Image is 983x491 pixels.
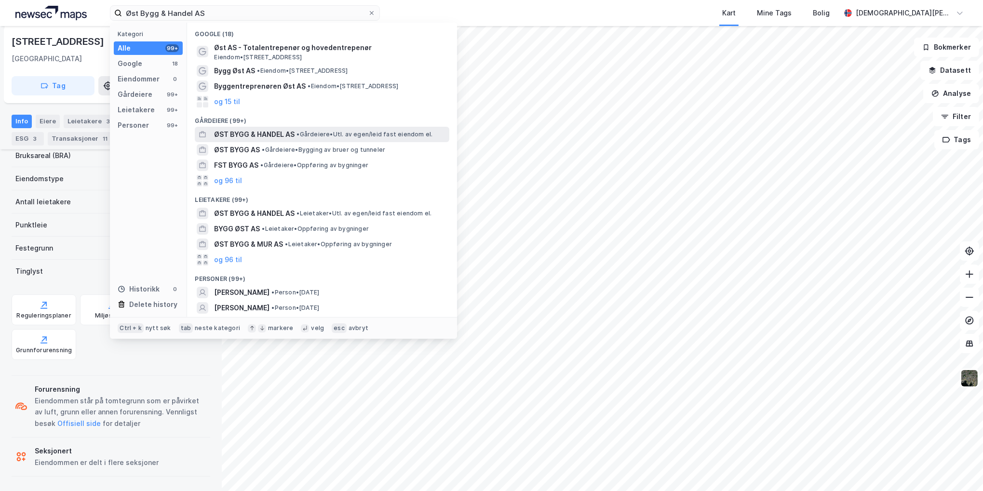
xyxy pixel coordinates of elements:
div: 99+ [165,91,179,98]
div: 18 [171,60,179,67]
div: Kart [722,7,736,19]
button: Filter [933,107,979,126]
div: Leietakere [118,104,155,116]
div: Seksjonert [35,445,159,457]
div: avbryt [349,324,368,332]
div: 11 [100,134,110,144]
button: og 96 til [214,175,242,186]
span: ØST BYGG & HANDEL AS [214,129,295,140]
span: Øst AS - Totalentrepenør og hovedentrepenør [214,42,445,53]
div: tab [179,323,193,333]
span: • [262,146,265,153]
div: Gårdeiere (99+) [187,109,457,127]
span: Leietaker • Utl. av egen/leid fast eiendom el. [296,210,431,217]
div: Leietakere [64,115,117,128]
span: FST BYGG AS [214,159,258,171]
div: 0 [171,75,179,83]
span: • [296,210,299,217]
span: Eiendom • [STREET_ADDRESS] [257,67,348,75]
span: ØST BYGG AS [214,144,260,156]
span: • [271,304,274,311]
div: Bolig [813,7,830,19]
span: [PERSON_NAME] [214,287,269,298]
div: Eiendomstype [15,173,64,185]
div: Historikk [118,283,160,295]
iframe: Chat Widget [935,445,983,491]
div: Festegrunn [15,242,53,254]
span: ØST BYGG & HANDEL AS [214,208,295,219]
button: og 96 til [214,254,242,265]
span: Leietaker • Oppføring av bygninger [262,225,369,233]
span: Bygg Øst AS [214,65,255,77]
div: 99+ [165,121,179,129]
img: 9k= [960,369,979,387]
div: markere [268,324,293,332]
div: Personer (99+) [187,267,457,285]
div: Ctrl + k [118,323,144,333]
div: Leietakere (99+) [187,188,457,206]
span: Gårdeiere • Bygging av bruer og tunneler [262,146,385,154]
div: nytt søk [146,324,171,332]
div: 99+ [165,44,179,52]
div: Reguleringsplaner [17,312,71,319]
span: Person • [DATE] [271,304,319,312]
span: • [262,225,265,232]
span: • [271,289,274,296]
div: 0 [171,285,179,293]
div: esc [332,323,347,333]
button: Bokmerker [914,38,979,57]
span: ØST BYGG & MUR AS [214,239,283,250]
button: Tag [12,76,94,95]
span: • [257,67,260,74]
div: Personer [118,119,149,131]
div: [STREET_ADDRESS] [12,34,106,49]
div: Tinglyst [15,265,43,277]
span: • [296,131,299,138]
button: Tags [934,130,979,149]
span: [PERSON_NAME] [214,302,269,314]
span: • [285,240,288,248]
span: • [308,82,310,90]
div: Transaksjoner [48,132,114,146]
div: Google [118,58,142,69]
div: Punktleie [15,219,47,231]
button: Datasett [920,61,979,80]
div: Eiendommen er delt i flere seksjoner [35,457,159,468]
div: Gårdeiere [118,89,152,100]
span: Gårdeiere • Utl. av egen/leid fast eiendom el. [296,131,432,138]
div: 3 [104,117,113,126]
div: 99+ [165,106,179,114]
span: Byggentreprenøren Øst AS [214,80,306,92]
div: Eiere [36,115,60,128]
div: [GEOGRAPHIC_DATA] [12,53,82,65]
img: logo.a4113a55bc3d86da70a041830d287a7e.svg [15,6,87,20]
div: velg [311,324,324,332]
div: Grunnforurensning [16,346,72,354]
div: neste kategori [195,324,240,332]
button: og 15 til [214,96,240,107]
span: • [260,161,263,169]
span: Person • [DATE] [271,289,319,296]
div: ESG [12,132,44,146]
div: Bruksareal (BRA) [15,150,71,161]
div: Eiendommer [118,73,160,85]
div: Info [12,115,32,128]
div: Antall leietakere [15,196,71,208]
div: Eiendommen står på tomtegrunn som er påvirket av luft, grunn eller annen forurensning. Vennligst ... [35,395,206,430]
div: Mine Tags [757,7,792,19]
div: Forurensning [35,384,206,395]
div: [DEMOGRAPHIC_DATA][PERSON_NAME] [856,7,952,19]
span: Eiendom • [STREET_ADDRESS] [308,82,398,90]
span: Eiendom • [STREET_ADDRESS] [214,53,302,61]
div: 3 [30,134,40,144]
div: Kategori [118,30,183,38]
div: Google (18) [187,23,457,40]
span: Gårdeiere • Oppføring av bygninger [260,161,368,169]
div: Miljøstatus [95,312,129,319]
div: Delete history [129,299,177,310]
div: Alle [118,42,131,54]
span: Leietaker • Oppføring av bygninger [285,240,392,248]
button: Analyse [923,84,979,103]
input: Søk på adresse, matrikkel, gårdeiere, leietakere eller personer [122,6,368,20]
